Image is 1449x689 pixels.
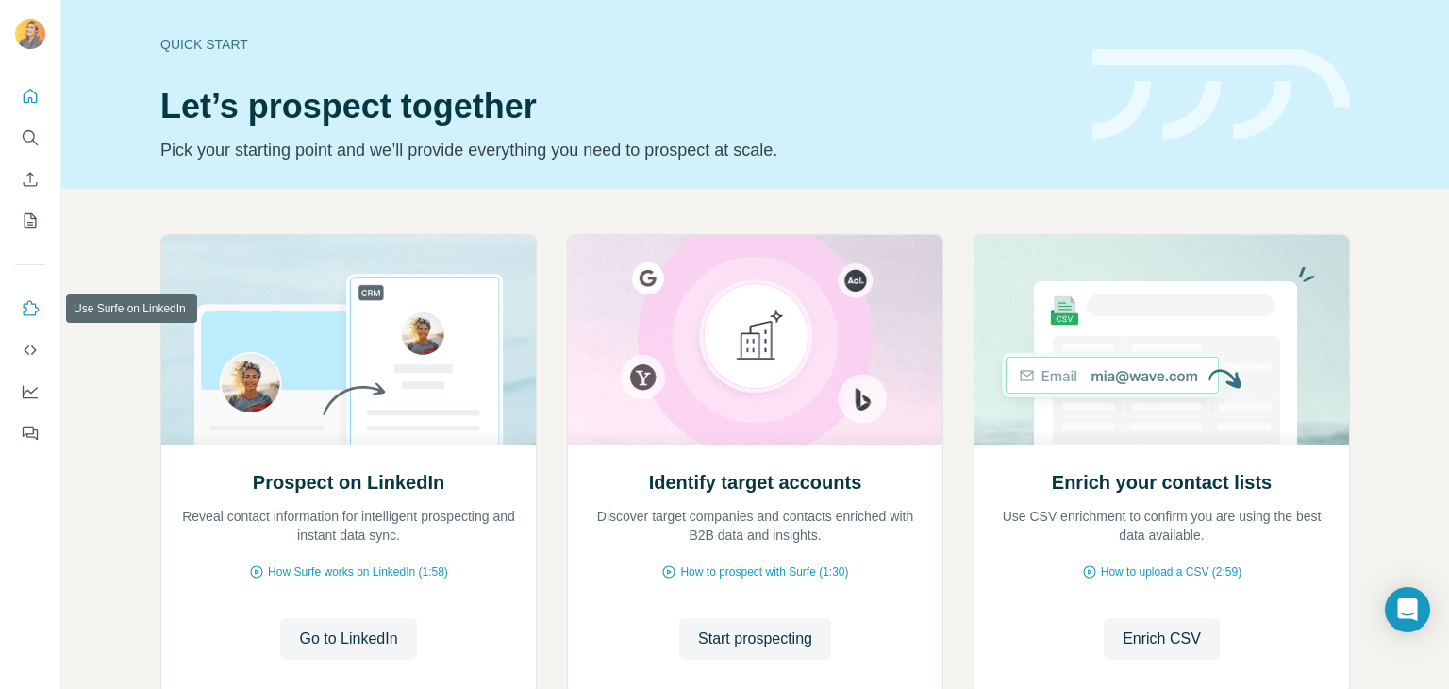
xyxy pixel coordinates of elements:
[15,333,45,367] button: Use Surfe API
[567,235,943,445] img: Identify target accounts
[1052,469,1272,496] h2: Enrich your contact lists
[253,469,444,496] h2: Prospect on LinkedIn
[15,204,45,238] button: My lists
[974,235,1350,445] img: Enrich your contact lists
[15,416,45,450] button: Feedback
[15,375,45,409] button: Dashboard
[1092,49,1350,141] img: banner
[1101,563,1241,580] span: How to upload a CSV (2:59)
[160,35,1070,54] div: Quick start
[15,121,45,155] button: Search
[1123,628,1201,650] span: Enrich CSV
[15,162,45,196] button: Enrich CSV
[299,628,397,650] span: Go to LinkedIn
[15,19,45,49] img: Avatar
[15,292,45,326] button: Use Surfe on LinkedIn
[15,79,45,113] button: Quick start
[679,618,831,660] button: Start prospecting
[160,137,1070,163] p: Pick your starting point and we’ll provide everything you need to prospect at scale.
[1385,587,1430,632] div: Open Intercom Messenger
[698,628,812,650] span: Start prospecting
[160,235,537,445] img: Prospect on LinkedIn
[160,88,1070,126] h1: Let’s prospect together
[1104,618,1220,660] button: Enrich CSV
[680,563,848,580] span: How to prospect with Surfe (1:30)
[268,563,448,580] span: How Surfe works on LinkedIn (1:58)
[180,507,517,545] p: Reveal contact information for intelligent prospecting and instant data sync.
[649,469,862,496] h2: Identify target accounts
[993,507,1330,545] p: Use CSV enrichment to confirm you are using the best data available.
[587,507,924,545] p: Discover target companies and contacts enriched with B2B data and insights.
[280,618,416,660] button: Go to LinkedIn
